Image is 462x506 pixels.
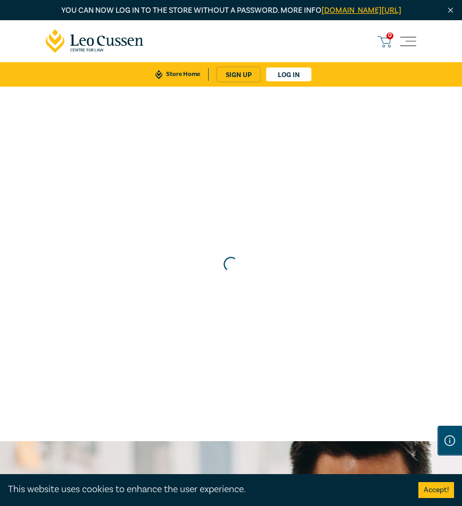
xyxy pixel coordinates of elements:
[444,435,455,446] img: Information Icon
[266,68,311,81] a: Log in
[8,483,402,496] div: This website uses cookies to enhance the user experience.
[446,6,455,15] img: Close
[147,68,209,81] a: Store Home
[46,5,416,16] p: You can now log in to the store without a password. More info
[386,32,393,39] span: 0
[418,482,454,498] button: Accept cookies
[217,68,260,81] a: sign up
[400,33,416,49] button: Toggle navigation
[321,5,401,15] a: [DOMAIN_NAME][URL]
